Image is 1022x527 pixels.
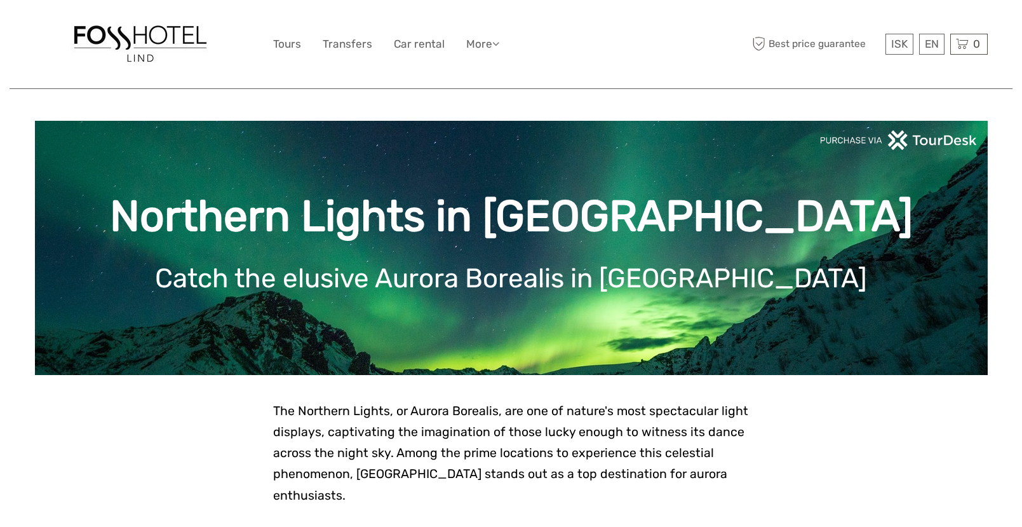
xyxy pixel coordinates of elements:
[71,22,210,66] img: 1558-f877dab1-b831-4070-87d7-0a2017c1294e_logo_big.jpg
[54,263,969,294] h1: Catch the elusive Aurora Borealis in [GEOGRAPHIC_DATA]
[323,35,372,53] a: Transfers
[54,191,969,242] h1: Northern Lights in [GEOGRAPHIC_DATA]
[919,34,945,55] div: EN
[819,130,978,150] img: PurchaseViaTourDeskwhite.png
[273,35,301,53] a: Tours
[273,404,748,503] span: The Northern Lights, or Aurora Borealis, are one of nature's most spectacular light displays, cap...
[394,35,445,53] a: Car rental
[750,34,882,55] span: Best price guarantee
[971,38,982,50] span: 0
[891,38,908,50] span: ISK
[466,35,499,53] a: More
